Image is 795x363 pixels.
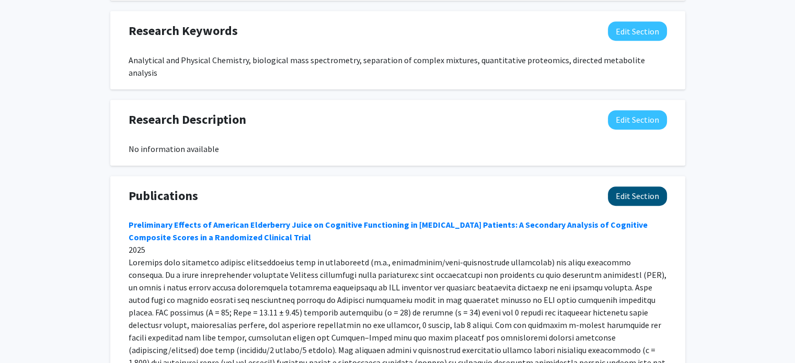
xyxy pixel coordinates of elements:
a: Preliminary Effects of American Elderberry Juice on Cognitive Functioning in [MEDICAL_DATA] Patie... [129,219,648,242]
iframe: Chat [8,316,44,355]
div: No information available [129,143,667,155]
button: Edit Research Description [608,110,667,130]
span: Publications [129,186,198,205]
span: Research Keywords [129,21,238,40]
div: Analytical and Physical Chemistry, biological mass spectrometry, separation of complex mixtures, ... [129,54,667,79]
button: Edit Publications [608,186,667,206]
button: Edit Research Keywords [608,21,667,41]
span: Research Description [129,110,246,129]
